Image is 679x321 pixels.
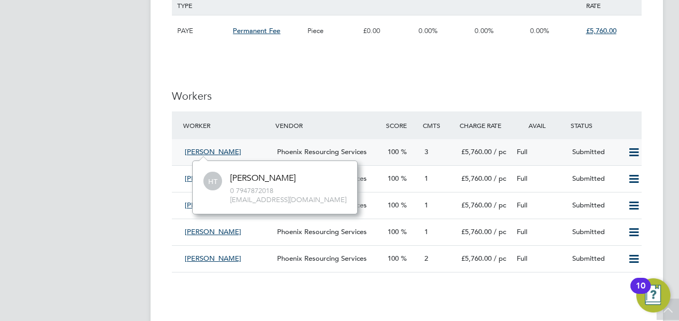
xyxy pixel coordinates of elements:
span: 100 [388,200,399,210]
div: Submitted [568,170,623,188]
span: [EMAIL_ADDRESS][DOMAIN_NAME] [230,196,346,205]
h3: Workers [172,89,642,103]
div: [PERSON_NAME] [230,173,296,184]
span: [PERSON_NAME] [185,174,241,183]
span: £5,760.00 [461,254,492,263]
div: PAYE [175,15,230,46]
span: £5,760.00 [461,174,492,183]
div: Avail [512,116,568,135]
div: Submitted [568,143,623,161]
span: 0.00% [530,26,549,35]
span: Full [517,174,527,183]
span: 1 [424,200,428,210]
span: £5,760.00 [586,26,617,35]
span: 2 [424,254,428,263]
span: Full [517,227,527,236]
span: [PERSON_NAME] [185,147,241,156]
span: 100 [388,227,399,236]
span: [PERSON_NAME] [185,227,241,236]
span: Full [517,147,527,156]
span: Phoenix Resourcing Services [277,147,367,156]
div: £0.00 [360,15,416,46]
span: Full [517,254,527,263]
span: 1 [424,174,428,183]
span: Phoenix Resourcing Services [277,254,367,263]
span: [PERSON_NAME] [185,254,241,263]
div: Vendor [273,116,383,135]
span: 100 [388,254,399,263]
span: / pc [494,200,506,210]
div: Worker [180,116,273,135]
span: / pc [494,227,506,236]
span: 0.00% [419,26,438,35]
div: Submitted [568,250,623,268]
span: £5,760.00 [461,200,492,210]
span: 3 [424,147,428,156]
span: 0 7947872018 [230,187,346,196]
span: / pc [494,147,506,156]
span: HT [203,172,222,191]
span: Permanent Fee [233,26,280,35]
div: Status [568,116,642,135]
span: / pc [494,254,506,263]
span: £5,760.00 [461,147,492,156]
div: Cmts [420,116,457,135]
div: Charge Rate [457,116,512,135]
button: Open Resource Center, 10 new notifications [636,278,670,312]
span: 100 [388,147,399,156]
div: 10 [636,286,645,300]
span: / pc [494,174,506,183]
div: Score [383,116,420,135]
div: Submitted [568,223,623,241]
span: 1 [424,227,428,236]
span: Phoenix Resourcing Services [277,227,367,236]
span: 100 [388,174,399,183]
span: £5,760.00 [461,227,492,236]
span: [PERSON_NAME] [185,200,241,210]
div: Piece [305,15,360,46]
span: 0.00% [475,26,494,35]
div: Submitted [568,197,623,214]
span: Full [517,200,527,210]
